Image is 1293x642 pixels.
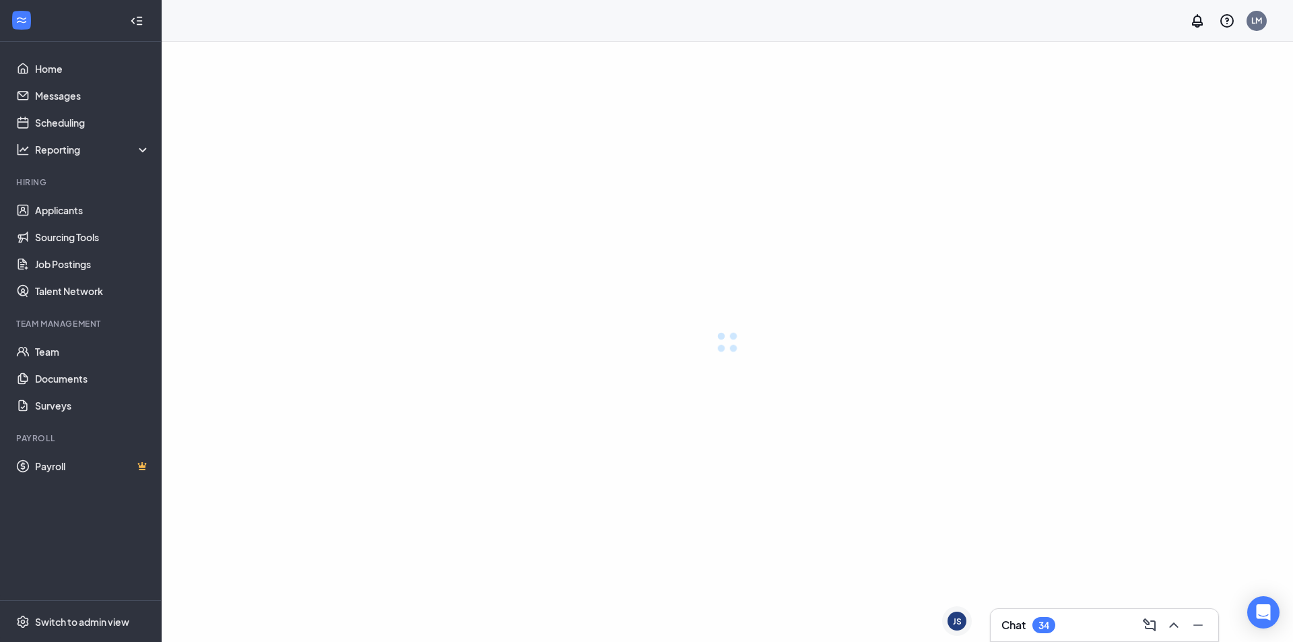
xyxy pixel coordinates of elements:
div: Open Intercom Messenger [1247,596,1280,629]
a: Messages [35,82,150,109]
h3: Chat [1001,618,1026,633]
svg: WorkstreamLogo [15,13,28,27]
a: Documents [35,365,150,392]
div: 34 [1038,620,1049,631]
div: Team Management [16,318,147,329]
div: Reporting [35,143,151,156]
svg: ChevronUp [1166,617,1182,633]
a: Job Postings [35,251,150,278]
svg: Collapse [130,14,143,28]
div: Payroll [16,432,147,444]
svg: ComposeMessage [1141,617,1158,633]
a: Sourcing Tools [35,224,150,251]
button: Minimize [1186,614,1207,636]
svg: Settings [16,615,30,629]
button: ComposeMessage [1137,614,1159,636]
div: LM [1251,15,1262,26]
a: Home [35,55,150,82]
svg: Analysis [16,143,30,156]
a: Applicants [35,197,150,224]
a: PayrollCrown [35,453,150,480]
svg: QuestionInfo [1219,13,1235,29]
a: Scheduling [35,109,150,136]
a: Surveys [35,392,150,419]
a: Talent Network [35,278,150,304]
div: JS [953,616,962,627]
svg: Minimize [1190,617,1206,633]
svg: Notifications [1189,13,1205,29]
button: ChevronUp [1162,614,1183,636]
a: Team [35,338,150,365]
div: Switch to admin view [35,615,129,629]
div: Hiring [16,176,147,188]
